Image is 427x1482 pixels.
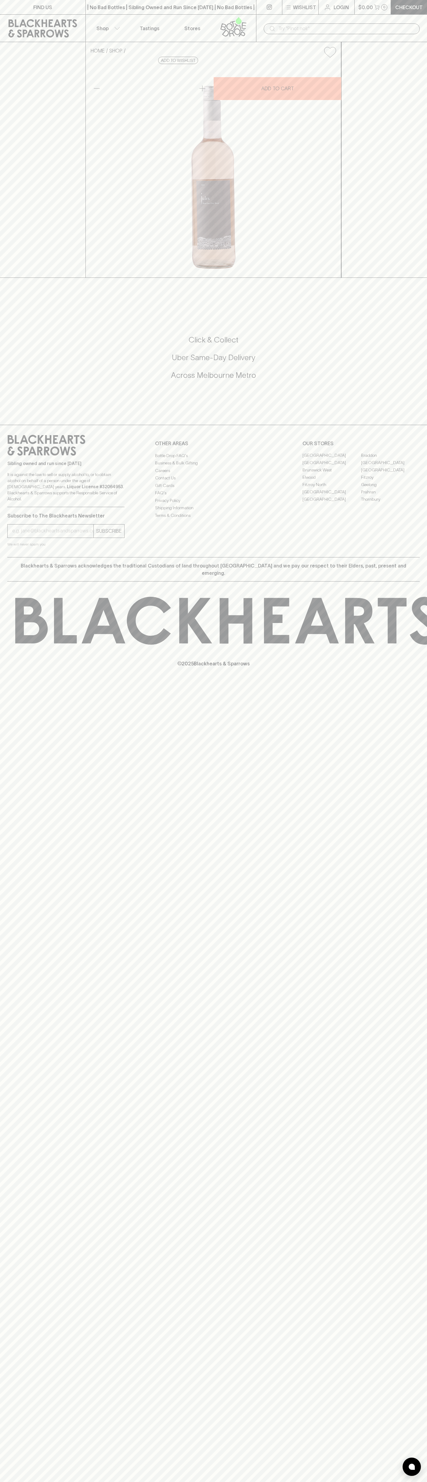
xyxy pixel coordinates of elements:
[140,25,159,32] p: Tastings
[86,15,128,42] button: Shop
[94,524,124,538] button: SUBSCRIBE
[302,467,361,474] a: Brunswick West
[302,440,420,447] p: OUR STORES
[214,77,341,100] button: ADD TO CART
[7,512,125,519] p: Subscribe to The Blackhearts Newsletter
[302,496,361,503] a: [GEOGRAPHIC_DATA]
[7,471,125,502] p: It is against the law to sell or supply alcohol to, or to obtain alcohol on behalf of a person un...
[7,353,420,363] h5: Uber Same-Day Delivery
[261,85,294,92] p: ADD TO CART
[7,370,420,380] h5: Across Melbourne Metro
[361,481,420,489] a: Geelong
[361,467,420,474] a: [GEOGRAPHIC_DATA]
[361,459,420,467] a: [GEOGRAPHIC_DATA]
[158,57,198,64] button: Add to wishlist
[12,562,415,577] p: Blackhearts & Sparrows acknowledges the traditional Custodians of land throughout [GEOGRAPHIC_DAT...
[293,4,316,11] p: Wishlist
[7,460,125,467] p: Sibling owned and run since [DATE]
[7,310,420,413] div: Call to action block
[361,474,420,481] a: Fitzroy
[302,452,361,459] a: [GEOGRAPHIC_DATA]
[383,5,385,9] p: 0
[171,15,214,42] a: Stores
[184,25,200,32] p: Stores
[155,512,272,519] a: Terms & Conditions
[302,474,361,481] a: Elwood
[361,452,420,459] a: Braddon
[302,489,361,496] a: [GEOGRAPHIC_DATA]
[7,541,125,547] p: We will never spam you
[155,467,272,474] a: Careers
[155,482,272,489] a: Gift Cards
[155,489,272,497] a: FAQ's
[155,460,272,467] a: Business & Bulk Gifting
[33,4,52,11] p: FIND US
[334,4,349,11] p: Login
[12,526,93,536] input: e.g. jane@blackheartsandsparrows.com.au
[91,48,105,53] a: HOME
[395,4,423,11] p: Checkout
[155,504,272,512] a: Shipping Information
[361,496,420,503] a: Thornbury
[358,4,373,11] p: $0.00
[278,24,415,34] input: Try "Pinot noir"
[155,452,272,459] a: Bottle Drop FAQ's
[128,15,171,42] a: Tastings
[109,48,122,53] a: SHOP
[322,45,338,60] button: Add to wishlist
[96,527,122,535] p: SUBSCRIBE
[7,335,420,345] h5: Click & Collect
[155,440,272,447] p: OTHER AREAS
[155,497,272,504] a: Privacy Policy
[86,63,341,277] img: 568978.png
[302,481,361,489] a: Fitzroy North
[361,489,420,496] a: Prahran
[409,1464,415,1470] img: bubble-icon
[96,25,109,32] p: Shop
[155,474,272,482] a: Contact Us
[302,459,361,467] a: [GEOGRAPHIC_DATA]
[67,484,123,489] strong: Liquor License #32064953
